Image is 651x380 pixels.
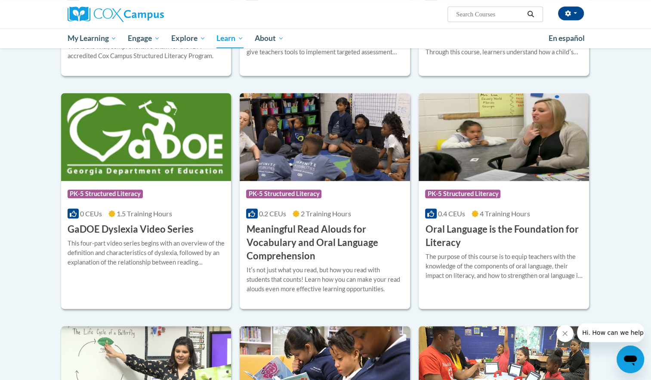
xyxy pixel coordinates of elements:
[524,9,537,19] button: Search
[68,239,225,267] div: This four-part video series begins with an overview of the definition and characteristics of dysl...
[425,190,500,198] span: PK-5 Structured Literacy
[68,6,164,22] img: Cox Campus
[68,6,231,22] a: Cox Campus
[480,209,530,218] span: 4 Training Hours
[61,93,231,309] a: Course LogoPK-5 Structured Literacy0 CEUs1.5 Training Hours GaDOE Dyslexia Video SeriesThis four-...
[68,190,143,198] span: PK-5 Structured Literacy
[425,223,583,249] h3: Oral Language is the Foundation for Literacy
[425,252,583,280] div: The purpose of this course is to equip teachers with the knowledge of the components of oral lang...
[240,93,410,309] a: Course LogoPK-5 Structured Literacy0.2 CEUs2 Training Hours Meaningful Read Alouds for Vocabulary...
[438,209,465,218] span: 0.4 CEUs
[301,209,351,218] span: 2 Training Hours
[5,6,70,13] span: Hi. How can we help?
[617,346,644,373] iframe: Button to launch messaging window
[419,93,589,309] a: Course LogoPK-5 Structured Literacy0.4 CEUs4 Training Hours Oral Language is the Foundation for L...
[577,323,644,342] iframe: Message from company
[128,33,160,44] span: Engage
[246,223,404,262] h3: Meaningful Read Alouds for Vocabulary and Oral Language Comprehension
[68,223,194,236] h3: GaDOE Dyslexia Video Series
[211,28,249,48] a: Learn
[240,93,410,181] img: Course Logo
[543,29,590,47] a: En español
[62,28,123,48] a: My Learning
[558,6,584,20] button: Account Settings
[419,93,589,181] img: Course Logo
[80,209,102,218] span: 0 CEUs
[55,28,597,48] div: Main menu
[455,9,524,19] input: Search Courses
[166,28,211,48] a: Explore
[61,93,231,181] img: Course Logo
[556,325,574,342] iframe: Close message
[249,28,290,48] a: About
[67,33,117,44] span: My Learning
[68,42,225,61] div: This is the final, comprehensive exam for the IDA-accredited Cox Campus Structured Literacy Program.
[216,33,244,44] span: Learn
[246,265,404,294] div: Itʹs not just what you read, but how you read with students that counts! Learn how you can make y...
[259,209,286,218] span: 0.2 CEUs
[246,190,321,198] span: PK-5 Structured Literacy
[549,34,585,43] span: En español
[171,33,206,44] span: Explore
[117,209,172,218] span: 1.5 Training Hours
[122,28,166,48] a: Engage
[255,33,284,44] span: About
